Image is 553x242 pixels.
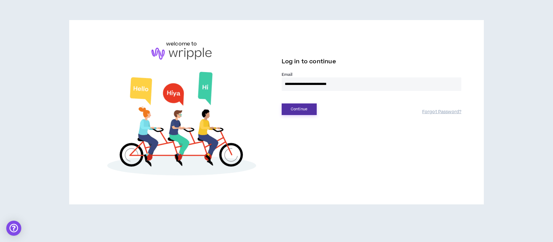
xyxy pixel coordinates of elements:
[6,221,21,236] div: Open Intercom Messenger
[166,40,197,48] h6: welcome to
[422,109,461,115] a: Forgot Password?
[92,66,272,185] img: Welcome to Wripple
[151,48,212,60] img: logo-brand.png
[282,72,462,77] label: Email
[282,103,317,115] button: Continue
[282,58,336,66] span: Log in to continue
